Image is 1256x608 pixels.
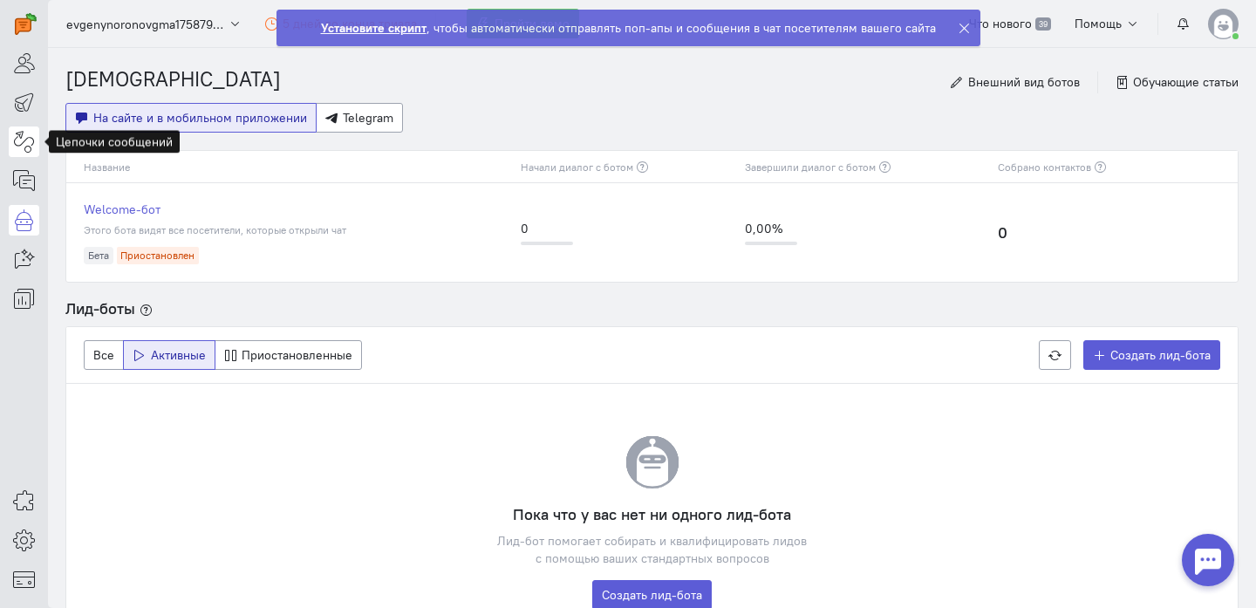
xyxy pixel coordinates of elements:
[119,506,1185,523] h4: Пока что у вас нет ни одного лид-бота
[84,340,124,370] button: Все
[84,247,113,265] div: Бета
[1083,340,1221,370] a: Создать лид-бота
[49,131,180,154] div: Цепочки сообщений
[998,161,1091,174] span: Собрано контактов
[1133,74,1239,90] span: Обучающие статьи
[93,110,307,126] span: На сайте и в мобильном приложении
[84,223,346,236] span: Этого бота видят все посетители, которые открыли чат
[1075,16,1122,31] span: Помощь
[626,436,679,488] img: zero-data-all.svg
[57,8,251,39] button: evgenynoronovgma1758790492
[119,532,1185,567] div: Лид-бот помогает собирать и квалифицировать лидов с помощью ваших стандартных вопросов
[343,110,393,126] span: Telegram
[998,224,1176,242] h4: 0
[65,65,281,94] li: [DEMOGRAPHIC_DATA]
[1035,17,1050,31] span: 39
[521,220,573,237] div: 0
[242,347,352,363] span: Приостановленные
[1065,9,1150,38] button: Помощь
[84,201,503,218] a: Welcome-бот
[950,72,1080,93] button: Внешний вид ботов
[1208,9,1239,39] img: default-v4.png
[151,347,206,363] span: Активные
[321,20,427,36] strong: Установите скрипт
[66,16,223,33] span: evgenynoronovgma1758790492
[65,298,135,318] span: Лид-боты
[959,9,1060,38] a: Что нового 39
[66,151,512,183] th: Название
[15,13,37,35] img: carrot-quest.svg
[321,19,936,37] div: , чтобы автоматически отправлять поп-апы и сообщения в чат посетителям вашего сайта
[1116,73,1239,91] a: Обучающие статьи
[65,103,317,133] button: На сайте и в мобильном приложении
[316,103,404,133] button: Telegram
[120,249,195,262] span: Приостановлен
[745,220,797,237] div: 0,00%
[123,340,215,370] button: Активные
[969,16,1032,31] span: Что нового
[65,48,281,103] nav: breadcrumb
[521,161,633,174] span: Начали диалог с ботом
[93,347,114,363] span: Все
[745,161,876,174] span: Завершили диалог с ботом
[1110,347,1211,363] span: Создать лид-бота
[968,74,1080,90] span: Внешний вид ботов
[215,340,363,370] button: Приостановленные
